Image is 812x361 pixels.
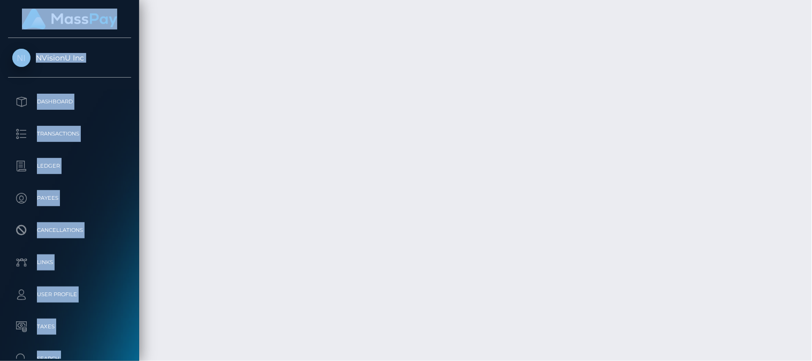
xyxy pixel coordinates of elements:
[8,185,131,212] a: Payees
[8,53,131,63] span: NVisionU Inc
[12,126,127,142] p: Transactions
[8,281,131,308] a: User Profile
[8,249,131,276] a: Links
[12,158,127,174] p: Ledger
[8,153,131,179] a: Ledger
[22,9,117,29] img: MassPay Logo
[12,190,127,206] p: Payees
[8,313,131,340] a: Taxes
[8,88,131,115] a: Dashboard
[12,222,127,238] p: Cancellations
[12,287,127,303] p: User Profile
[12,319,127,335] p: Taxes
[12,49,31,67] img: NVisionU Inc
[8,121,131,147] a: Transactions
[8,217,131,244] a: Cancellations
[12,254,127,270] p: Links
[12,94,127,110] p: Dashboard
